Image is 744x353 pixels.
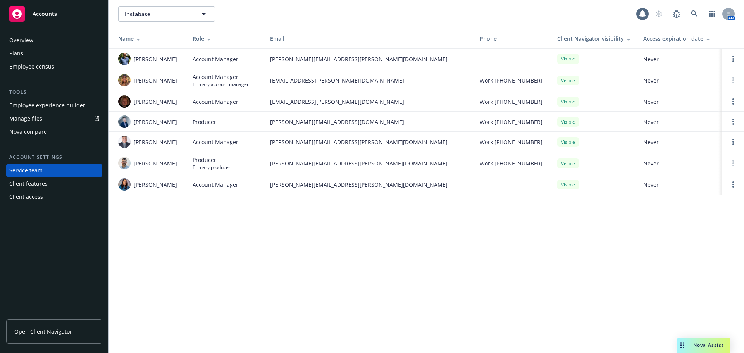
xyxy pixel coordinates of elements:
[728,97,738,106] a: Open options
[9,112,42,125] div: Manage files
[14,327,72,336] span: Open Client Navigator
[480,159,542,167] span: Work [PHONE_NUMBER]
[270,55,467,63] span: [PERSON_NAME][EMAIL_ADDRESS][PERSON_NAME][DOMAIN_NAME]
[193,55,238,63] span: Account Manager
[118,6,215,22] button: Instabase
[643,118,716,126] span: Never
[193,81,249,88] span: Primary account manager
[118,136,131,148] img: photo
[643,34,716,43] div: Access expiration date
[270,34,467,43] div: Email
[193,164,231,170] span: Primary producer
[6,3,102,25] a: Accounts
[134,181,177,189] span: [PERSON_NAME]
[134,76,177,84] span: [PERSON_NAME]
[6,60,102,73] a: Employee census
[270,138,467,146] span: [PERSON_NAME][EMAIL_ADDRESS][PERSON_NAME][DOMAIN_NAME]
[480,118,542,126] span: Work [PHONE_NUMBER]
[704,6,720,22] a: Switch app
[6,34,102,46] a: Overview
[270,181,467,189] span: [PERSON_NAME][EMAIL_ADDRESS][PERSON_NAME][DOMAIN_NAME]
[134,55,177,63] span: [PERSON_NAME]
[118,157,131,169] img: photo
[134,118,177,126] span: [PERSON_NAME]
[643,76,716,84] span: Never
[480,76,542,84] span: Work [PHONE_NUMBER]
[557,180,579,189] div: Visible
[557,137,579,147] div: Visible
[651,6,666,22] a: Start snowing
[193,98,238,106] span: Account Manager
[728,180,738,189] a: Open options
[9,47,23,60] div: Plans
[193,118,216,126] span: Producer
[6,164,102,177] a: Service team
[643,138,716,146] span: Never
[677,338,730,353] button: Nova Assist
[9,164,43,177] div: Service team
[193,34,258,43] div: Role
[728,137,738,146] a: Open options
[480,138,542,146] span: Work [PHONE_NUMBER]
[9,60,54,73] div: Employee census
[270,98,467,106] span: [EMAIL_ADDRESS][PERSON_NAME][DOMAIN_NAME]
[6,126,102,138] a: Nova compare
[125,10,192,18] span: Instabase
[134,98,177,106] span: [PERSON_NAME]
[33,11,57,17] span: Accounts
[6,112,102,125] a: Manage files
[6,191,102,203] a: Client access
[270,76,467,84] span: [EMAIL_ADDRESS][PERSON_NAME][DOMAIN_NAME]
[669,6,684,22] a: Report a Bug
[693,342,724,348] span: Nova Assist
[557,76,579,85] div: Visible
[6,153,102,161] div: Account settings
[193,138,238,146] span: Account Manager
[677,338,687,353] div: Drag to move
[134,159,177,167] span: [PERSON_NAME]
[118,74,131,86] img: photo
[480,34,545,43] div: Phone
[643,98,716,106] span: Never
[193,73,249,81] span: Account Manager
[118,178,131,191] img: photo
[557,117,579,127] div: Visible
[557,158,579,168] div: Visible
[9,191,43,203] div: Client access
[270,159,467,167] span: [PERSON_NAME][EMAIL_ADDRESS][PERSON_NAME][DOMAIN_NAME]
[643,159,716,167] span: Never
[557,97,579,107] div: Visible
[118,53,131,65] img: photo
[687,6,702,22] a: Search
[9,177,48,190] div: Client features
[118,115,131,128] img: photo
[193,181,238,189] span: Account Manager
[6,47,102,60] a: Plans
[643,55,716,63] span: Never
[134,138,177,146] span: [PERSON_NAME]
[9,99,85,112] div: Employee experience builder
[643,181,716,189] span: Never
[728,117,738,126] a: Open options
[557,34,631,43] div: Client Navigator visibility
[118,34,180,43] div: Name
[6,88,102,96] div: Tools
[480,98,542,106] span: Work [PHONE_NUMBER]
[9,34,33,46] div: Overview
[557,54,579,64] div: Visible
[270,118,467,126] span: [PERSON_NAME][EMAIL_ADDRESS][DOMAIN_NAME]
[728,54,738,64] a: Open options
[6,99,102,112] a: Employee experience builder
[6,177,102,190] a: Client features
[9,126,47,138] div: Nova compare
[193,156,231,164] span: Producer
[118,95,131,108] img: photo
